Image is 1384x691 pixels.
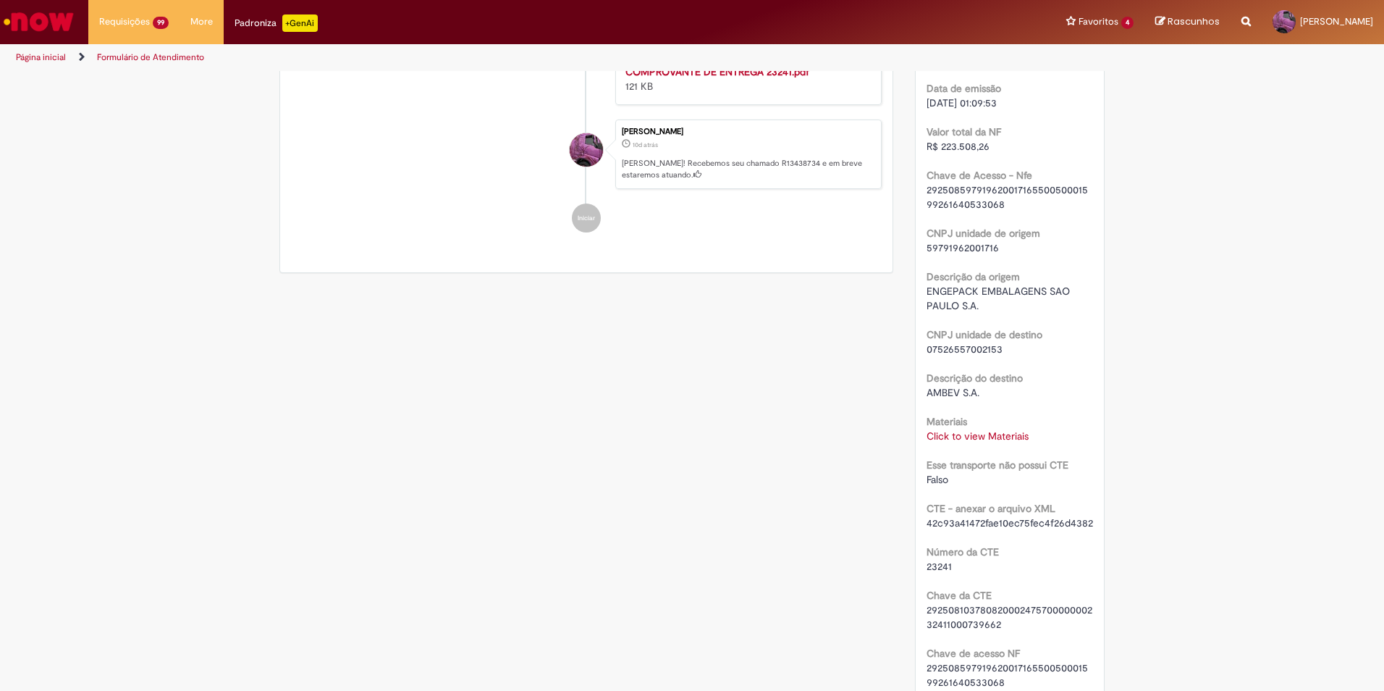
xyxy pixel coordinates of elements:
[927,473,948,486] span: Falso
[927,372,1023,385] b: Descrição do destino
[927,96,997,109] span: [DATE] 01:09:53
[1168,14,1220,28] span: Rascunhos
[927,125,1001,138] b: Valor total da NF
[927,82,1001,95] b: Data de emissão
[622,127,874,136] div: [PERSON_NAME]
[1300,15,1373,28] span: [PERSON_NAME]
[927,516,1093,529] span: 42c93a41472fae10ec75fec4f26d4382
[633,141,658,149] time: 22/08/2025 09:36:10
[927,343,1003,356] span: 07526557002153
[16,51,66,63] a: Página inicial
[1079,14,1118,29] span: Favoritos
[927,430,1029,443] a: Click to view Materiais
[927,458,1068,472] b: Esse transporte não possui CTE
[927,270,1020,283] b: Descrição da origem
[97,51,204,63] a: Formulário de Atendimento
[291,120,882,189] li: Verlaine Begossi
[927,502,1055,515] b: CTE - anexar o arquivo XML
[927,227,1040,240] b: CNPJ unidade de origem
[11,44,912,71] ul: Trilhas de página
[927,661,1088,689] span: 29250859791962001716550050001599261640533068
[570,133,603,167] div: Verlaine Begossi
[927,603,1092,631] span: 29250810378082000247570000000232411000739662
[625,65,809,78] a: COMPROVANTE DE ENTREGA 23241.pdf
[282,14,318,32] p: +GenAi
[927,647,1020,660] b: Chave de acesso NF
[927,386,979,399] span: AMBEV S.A.
[633,141,658,149] span: 10d atrás
[153,17,169,29] span: 99
[927,545,999,558] b: Número da CTE
[927,183,1088,211] span: 29250859791962001716550050001599261640533068
[927,560,952,573] span: 23241
[1121,17,1134,29] span: 4
[927,285,1073,312] span: ENGEPACK EMBALAGENS SAO PAULO S.A.
[622,158,874,180] p: [PERSON_NAME]! Recebemos seu chamado R13438734 e em breve estaremos atuando.
[1,7,76,36] img: ServiceNow
[927,328,1042,341] b: CNPJ unidade de destino
[1155,15,1220,29] a: Rascunhos
[190,14,213,29] span: More
[927,169,1032,182] b: Chave de Acesso - Nfe
[927,415,967,428] b: Materiais
[235,14,318,32] div: Padroniza
[927,589,992,602] b: Chave da CTE
[927,140,990,153] span: R$ 223.508,26
[99,14,150,29] span: Requisições
[625,64,866,93] div: 121 KB
[927,241,999,254] span: 59791962001716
